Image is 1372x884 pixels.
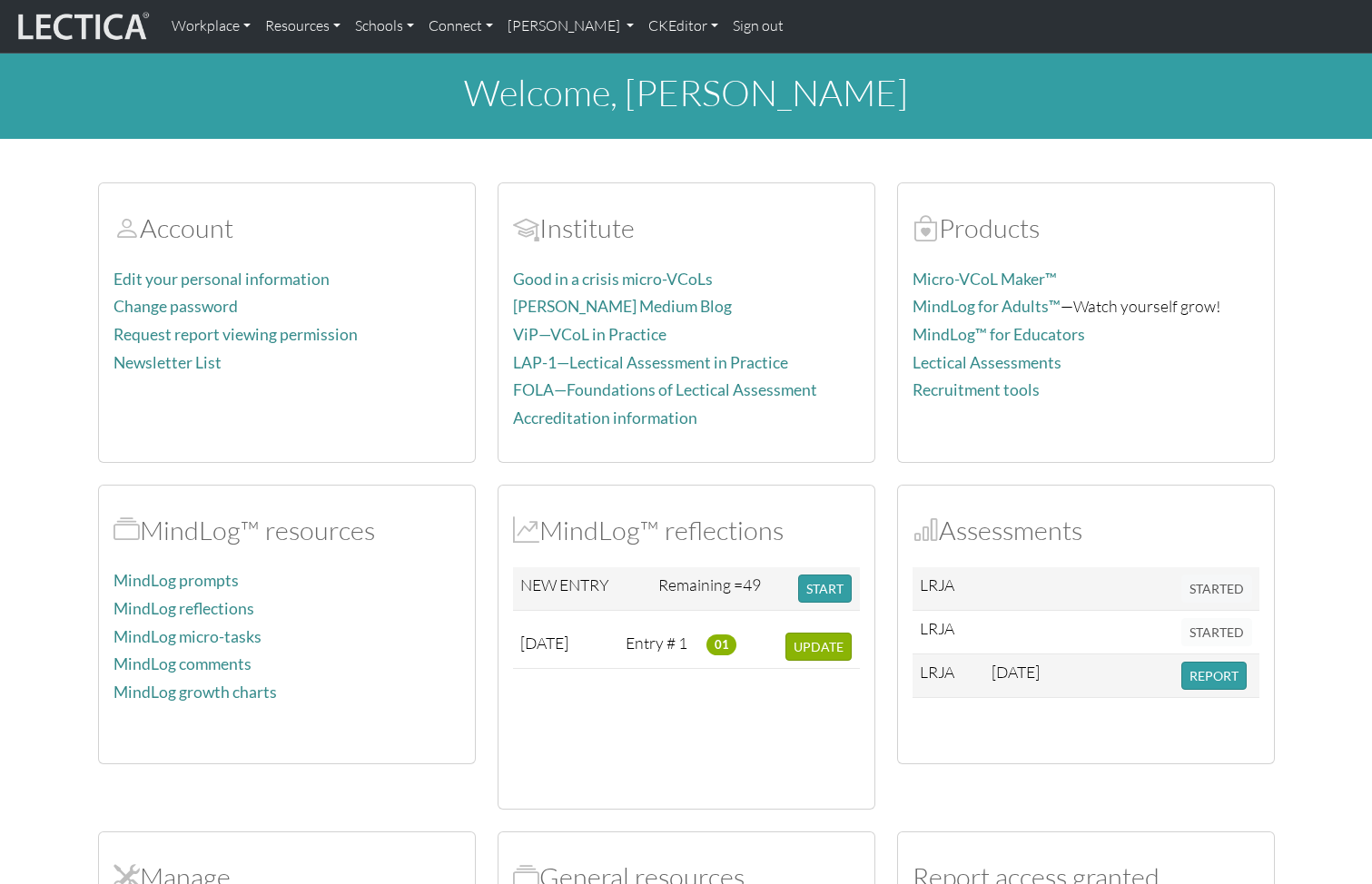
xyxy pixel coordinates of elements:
span: Assessments [913,514,939,546]
a: MindLog™ for Educators [913,325,1085,344]
button: REPORT [1181,662,1247,690]
h2: Products [913,212,1259,244]
a: MindLog micro-tasks [114,627,262,646]
span: UPDATE [794,639,844,654]
span: 49 [743,575,761,594]
a: ViP—VCoL in Practice [513,325,666,344]
a: LAP-1—Lectical Assessment in Practice [513,353,788,372]
img: lecticalive [14,9,150,44]
span: [DATE] [520,633,568,653]
a: Resources [258,7,348,45]
h2: MindLog™ resources [114,515,460,546]
a: FOLA—Foundations of Lectical Assessment [513,380,817,399]
a: Request report viewing permission [114,325,358,344]
a: [PERSON_NAME] [500,7,641,45]
button: UPDATE [785,633,852,661]
a: Recruitment tools [913,380,1040,399]
p: —Watch yourself grow! [913,293,1259,319]
a: Newsletter List [114,353,222,372]
a: Micro-VCoL Maker™ [913,270,1057,289]
a: Sign out [725,7,791,45]
span: MindLog [513,514,539,546]
span: 01 [706,634,736,654]
h2: MindLog™ reflections [513,515,860,546]
a: MindLog for Adults™ [913,297,1061,316]
span: MindLog™ resources [114,514,140,546]
a: Lectical Assessments [913,353,1061,372]
a: Change password [114,297,238,316]
a: Schools [348,7,421,45]
h2: Account [114,212,460,244]
a: Connect [421,7,500,45]
a: [PERSON_NAME] Medium Blog [513,297,732,316]
button: START [798,575,852,603]
a: MindLog comments [114,654,252,673]
td: LRJA [913,654,984,698]
h2: Institute [513,212,860,244]
h2: Assessments [913,515,1259,546]
span: Account [114,211,140,244]
a: Good in a crisis micro-VCoLs [513,270,713,289]
td: NEW ENTRY [513,567,652,611]
td: Entry # 1 [618,625,699,669]
td: LRJA [913,567,984,611]
a: Edit your personal information [114,270,330,289]
a: CKEditor [641,7,725,45]
td: Remaining = [651,567,791,611]
a: MindLog prompts [114,571,239,590]
a: Workplace [164,7,258,45]
span: Products [913,211,939,244]
span: Account [513,211,539,244]
td: LRJA [913,611,984,654]
a: MindLog reflections [114,599,254,618]
a: MindLog growth charts [114,683,277,702]
span: [DATE] [992,662,1040,682]
a: Accreditation information [513,408,697,427]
